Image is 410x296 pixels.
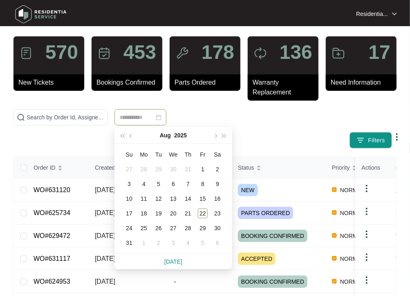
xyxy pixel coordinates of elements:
div: 27 [124,164,134,174]
div: 22 [198,209,208,218]
td: 2025-07-31 [181,162,195,177]
div: 31 [183,164,193,174]
img: icon [176,47,189,60]
span: Order ID [34,163,56,172]
div: 3 [168,238,178,248]
span: [DATE] [95,232,115,239]
div: 26 [154,223,164,233]
a: WO#624953 [34,278,70,285]
div: 18 [139,209,149,218]
td: 2025-07-30 [166,162,181,177]
div: 17 [124,209,134,218]
a: [DATE] [164,258,182,265]
span: NORMAL [337,208,368,218]
img: dropdown arrow [362,275,372,285]
p: 570 [45,43,78,62]
td: 2025-08-11 [137,191,151,206]
div: 23 [213,209,222,218]
td: 2025-07-28 [137,162,151,177]
img: Vercel Logo [332,210,337,215]
img: dropdown arrow [362,252,372,262]
div: 30 [213,223,222,233]
td: 2025-08-29 [195,221,210,235]
span: BOOKING CONFIRMED [238,276,307,288]
th: Sa [210,147,225,162]
td: 2025-09-02 [151,235,166,250]
th: Mo [137,147,151,162]
div: 6 [168,179,178,189]
td: 2025-07-27 [122,162,137,177]
td: 2025-08-13 [166,191,181,206]
td: 2025-08-14 [181,191,195,206]
th: Created Date [88,157,150,179]
p: Residentia... [356,10,388,18]
div: 5 [154,179,164,189]
img: dropdown arrow [392,132,402,142]
td: 2025-08-05 [151,177,166,191]
th: Th [181,147,195,162]
span: [DATE] [95,278,115,285]
button: filter iconFilters [350,132,392,148]
td: 2025-08-12 [151,191,166,206]
div: 27 [168,223,178,233]
span: Filters [368,136,385,145]
span: NORMAL [337,185,368,195]
div: 10 [124,194,134,204]
td: 2025-08-23 [210,206,225,221]
td: 2025-08-16 [210,191,225,206]
td: 2025-08-27 [166,221,181,235]
td: 2025-09-06 [210,235,225,250]
div: 11 [139,194,149,204]
span: Created Date [95,163,129,172]
div: 4 [183,238,193,248]
span: [DATE] [95,209,115,216]
td: 2025-07-29 [151,162,166,177]
td: 2025-09-01 [137,235,151,250]
div: 2 [154,238,164,248]
span: - [156,277,194,287]
div: 13 [168,194,178,204]
td: 2025-08-30 [210,221,225,235]
td: 2025-08-15 [195,191,210,206]
td: 2025-08-10 [122,191,137,206]
td: 2025-08-04 [137,177,151,191]
div: 7 [183,179,193,189]
button: Aug [160,127,171,144]
img: dropdown arrow [362,206,372,216]
div: 21 [183,209,193,218]
div: 8 [198,179,208,189]
td: 2025-09-03 [166,235,181,250]
td: 2025-08-19 [151,206,166,221]
a: WO#629472 [34,232,70,239]
div: 29 [198,223,208,233]
th: Tu [151,147,166,162]
p: New Tickets [18,78,84,87]
img: Vercel Logo [332,187,337,192]
th: Su [122,147,137,162]
span: Status [238,163,254,172]
a: WO#631117 [34,255,70,262]
td: 2025-09-05 [195,235,210,250]
td: 2025-08-21 [181,206,195,221]
div: 6 [213,238,222,248]
p: Parts Ordered [175,78,240,87]
div: 31 [124,238,134,248]
button: 2025 [174,127,187,144]
td: 2025-08-01 [195,162,210,177]
div: 24 [124,223,134,233]
p: Bookings Confirmed [96,78,162,87]
td: 2025-08-31 [122,235,137,250]
td: 2025-08-22 [195,206,210,221]
div: 5 [198,238,208,248]
div: 29 [154,164,164,174]
span: [DATE] [95,255,115,262]
th: We [166,147,181,162]
span: ACCEPTED [238,253,276,265]
td: 2025-08-06 [166,177,181,191]
img: residentia service logo [12,2,69,27]
span: NORMAL [337,277,368,287]
img: Vercel Logo [332,256,337,261]
p: Warranty Replacement [253,78,318,97]
span: Priority [332,163,350,172]
td: 2025-08-25 [137,221,151,235]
